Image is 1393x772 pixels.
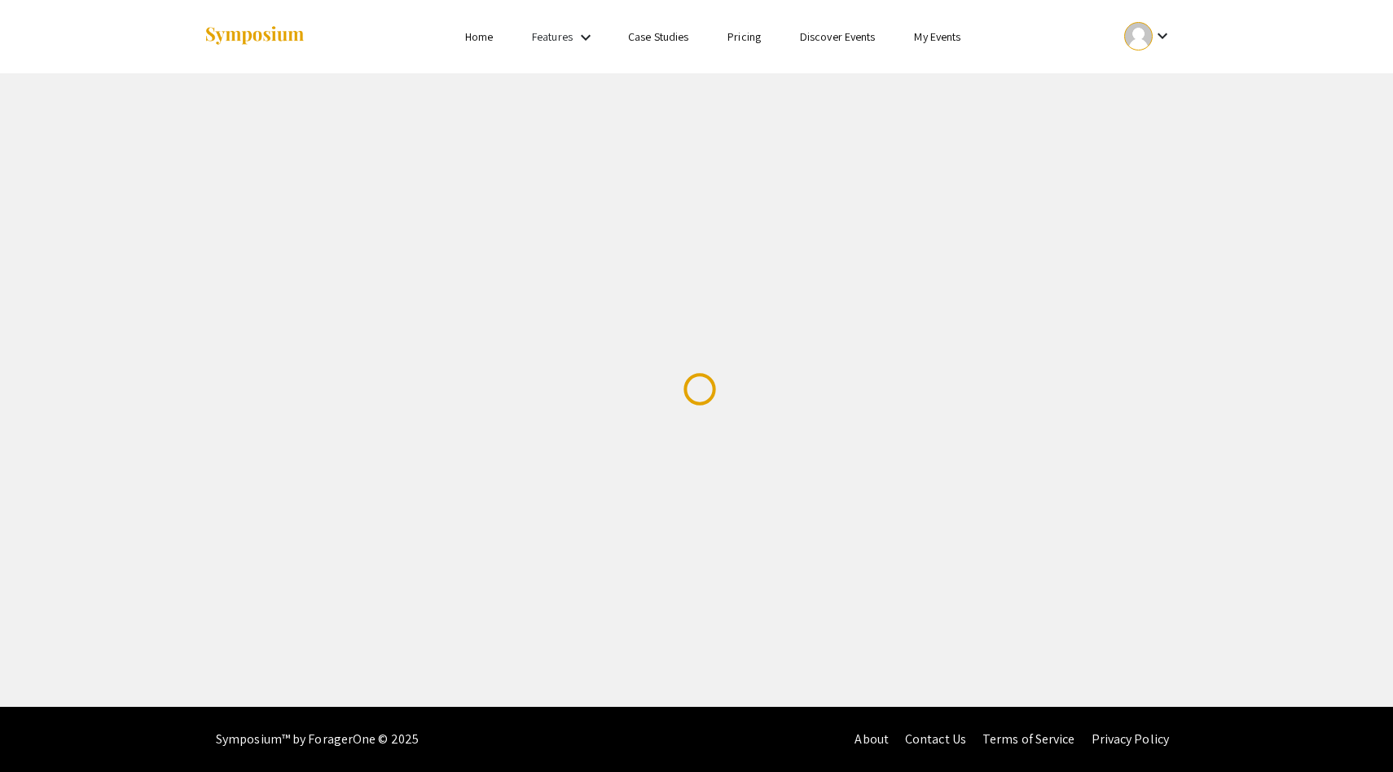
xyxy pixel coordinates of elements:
[1092,730,1169,748] a: Privacy Policy
[532,29,573,44] a: Features
[727,29,761,44] a: Pricing
[1153,26,1172,46] mat-icon: Expand account dropdown
[576,28,595,47] mat-icon: Expand Features list
[1107,18,1189,55] button: Expand account dropdown
[914,29,960,44] a: My Events
[628,29,688,44] a: Case Studies
[216,707,419,772] div: Symposium™ by ForagerOne © 2025
[982,730,1075,748] a: Terms of Service
[12,699,69,760] iframe: Chat
[465,29,493,44] a: Home
[855,730,889,748] a: About
[905,730,966,748] a: Contact Us
[204,25,305,47] img: Symposium by ForagerOne
[800,29,876,44] a: Discover Events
